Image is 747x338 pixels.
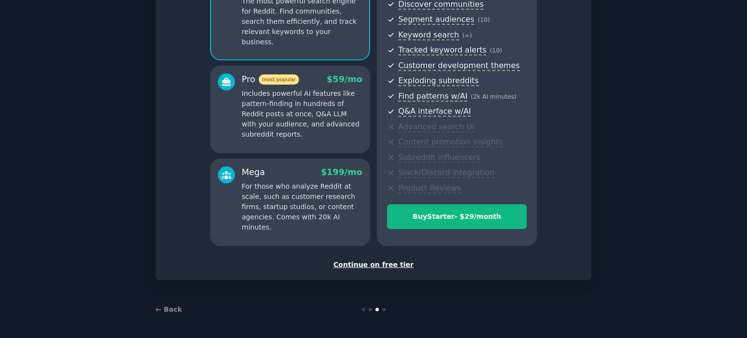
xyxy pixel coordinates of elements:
span: Product Reviews [398,183,461,194]
a: ← Back [156,305,182,313]
p: Includes powerful AI features like pattern-finding in hundreds of Reddit posts at once, Q&A LLM w... [242,89,362,140]
span: Slack/Discord integration [398,168,495,178]
span: Find patterns w/AI [398,91,467,102]
span: Advanced search UI [398,122,474,132]
span: $ 59 /mo [327,74,362,84]
span: Subreddit influencers [398,153,480,163]
button: BuyStarter- $29/month [387,204,527,229]
span: Q&A interface w/AI [398,107,471,117]
span: Keyword search [398,30,459,40]
span: Tracked keyword alerts [398,45,486,55]
span: ( ∞ ) [462,32,472,39]
span: $ 199 /mo [321,167,362,177]
span: Customer development themes [398,61,520,71]
p: For those who analyze Reddit at scale, such as customer research firms, startup studios, or conte... [242,181,362,232]
div: Pro [242,73,299,86]
div: Continue on free tier [166,260,581,270]
span: ( 2k AI minutes ) [471,93,516,100]
span: Segment audiences [398,15,474,25]
span: most popular [259,74,300,85]
span: Exploding subreddits [398,76,479,86]
div: Mega [242,166,265,178]
div: Buy Starter - $ 29 /month [388,212,526,222]
span: Content promotion insights [398,137,503,147]
span: ( 10 ) [478,17,490,23]
span: ( 10 ) [490,47,502,54]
